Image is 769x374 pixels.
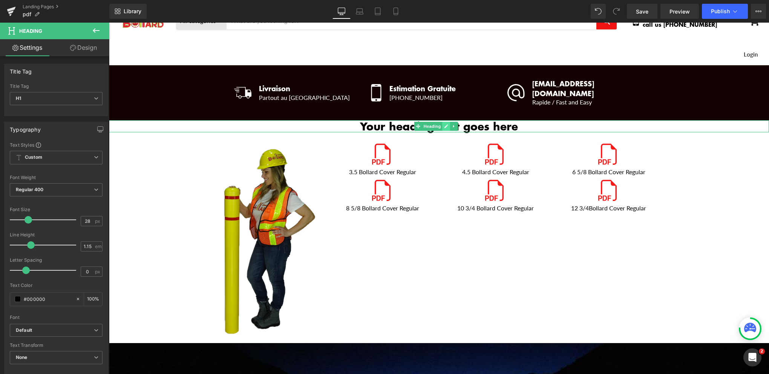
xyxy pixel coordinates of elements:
span: pdf [23,11,31,17]
a: New Library [109,4,147,19]
div: Text Styles [10,142,103,148]
a: Design [56,39,111,56]
span: Estimation Gratuite [280,61,347,71]
span: px [95,269,101,274]
iframe: Intercom live chat [743,348,761,366]
button: Undo [591,4,606,19]
div: Typography [10,122,41,133]
span: 2 [759,348,765,354]
span: Heading [19,28,42,34]
a: Login [630,24,653,40]
i: Default [16,327,32,334]
p: 6 5/8 Bollard Cover Regular [449,146,551,153]
span: Heading [313,99,334,108]
a: Mobile [387,4,405,19]
b: H1 [16,95,21,101]
div: Text Color [10,283,103,288]
a: Tablet [369,4,387,19]
p: 3.5 Bollard Cover Regular [223,146,325,153]
input: Color [24,295,72,303]
a: Expand / Collapse [341,99,349,108]
a: Desktop [332,4,351,19]
div: Font Size [10,207,103,212]
p: [PHONE_NUMBER] [280,71,391,79]
b: Custom [25,154,42,161]
p: 4.5 Bollard Cover Regular [336,146,438,153]
button: Redo [609,4,624,19]
p: 8 5/8 Bollard Cover Regular [223,182,325,189]
span: Preview [669,8,690,15]
p: 12 3/4Bollard Cover Regular [449,182,551,189]
div: Title Tag [10,64,32,75]
button: More [751,4,766,19]
span: Library [124,8,141,15]
div: Font Weight [10,175,103,180]
span: Livraison [150,61,181,71]
span: em [95,244,101,249]
b: None [16,354,28,360]
span: px [95,219,101,224]
div: Letter Spacing [10,258,103,263]
div: % [84,293,102,306]
span: Save [636,8,648,15]
div: Text Transform [10,343,103,348]
button: Publish [702,4,748,19]
div: Font [10,315,103,320]
div: Line Height [10,232,103,238]
a: Laptop [351,4,369,19]
span: [EMAIL_ADDRESS][DOMAIN_NAME] [423,56,485,75]
div: Title Tag [10,84,103,89]
b: Regular 400 [16,187,44,192]
a: Preview [660,4,699,19]
a: Landing Pages [23,4,109,10]
p: 10 3/4 Bollard Cover Regular [336,182,438,189]
p: Partout au [GEOGRAPHIC_DATA] [150,71,254,79]
span: Publish [711,8,730,14]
